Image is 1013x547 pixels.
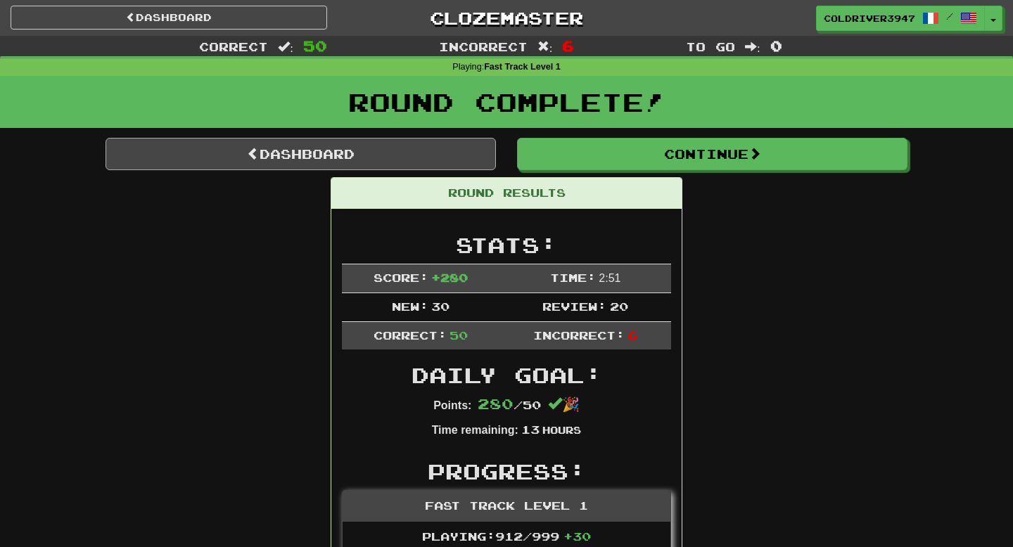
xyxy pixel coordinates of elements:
span: 20 [610,300,628,313]
small: Hours [542,424,581,436]
span: New: [392,300,428,313]
strong: Fast Track Level 1 [484,62,561,72]
div: Fast Track Level 1 [343,491,670,522]
span: 0 [770,37,782,54]
span: : [537,41,553,53]
span: ColdRiver3947 [824,12,915,25]
span: Correct [199,39,268,53]
span: Time: [550,271,596,284]
span: : [745,41,760,53]
span: / [946,11,953,21]
span: 280 [478,395,514,412]
a: Dashboard [106,138,496,170]
span: 50 [450,328,468,342]
h2: Daily Goal: [342,363,671,387]
span: 50 [303,37,327,54]
span: Incorrect [439,39,528,53]
span: To go [686,39,735,53]
span: 2 : 51 [599,272,620,284]
h2: Progress: [342,460,671,483]
h1: Round Complete! [5,88,1008,116]
span: Correct: [374,328,447,342]
span: 30 [431,300,450,313]
strong: Time remaining: [432,424,518,436]
span: / 50 [478,398,541,411]
a: Dashboard [11,6,327,30]
button: Continue [517,138,907,170]
span: Score: [374,271,428,284]
div: Round Results [331,178,682,209]
span: Playing: 912 / 999 [422,529,591,543]
span: Review: [542,300,606,313]
h2: Stats: [342,233,671,257]
span: 13 [521,423,540,436]
span: + 280 [431,271,468,284]
span: + 30 [563,529,591,543]
span: : [278,41,293,53]
span: Incorrect: [533,328,625,342]
strong: Points: [433,399,471,411]
span: 6 [628,328,637,342]
span: 🎉 [548,397,580,412]
a: ColdRiver3947 / [816,6,985,31]
span: 6 [562,37,574,54]
a: Clozemaster [348,6,665,30]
